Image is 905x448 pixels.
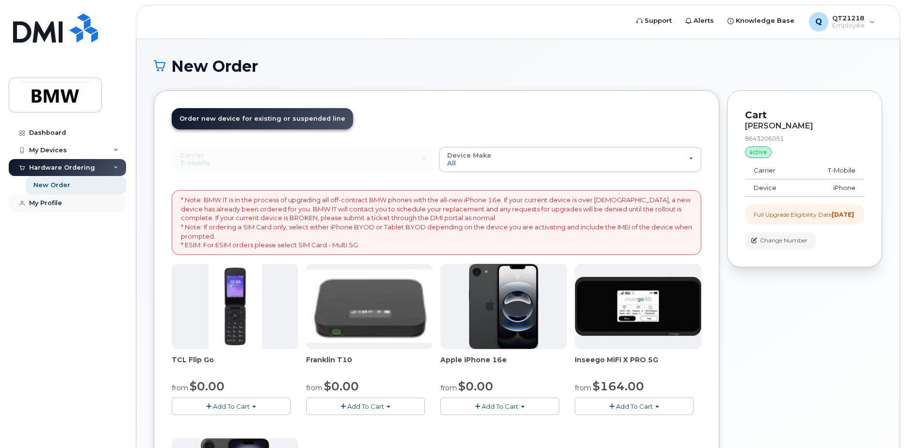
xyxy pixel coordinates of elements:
[172,398,291,415] button: Add To Cart
[575,398,694,415] button: Add To Cart
[801,162,864,179] td: T-Mobile
[324,379,359,393] span: $0.00
[575,355,701,374] div: Inseego MiFi X PRO 5G
[469,264,539,349] img: iphone16e.png
[306,270,433,343] img: t10.jpg
[694,16,714,26] span: Alerts
[172,355,298,374] div: TCL Flip Go
[440,355,567,374] div: Apple iPhone 16e
[721,11,801,31] a: Knowledge Base
[802,12,882,32] div: QT21218
[832,211,854,218] strong: [DATE]
[209,264,262,349] img: TCL_FLIP_MODE.jpg
[745,232,816,249] button: Change Number
[801,179,864,197] td: iPhone
[575,384,591,392] small: from
[745,122,864,130] div: [PERSON_NAME]
[306,398,425,415] button: Add To Cart
[213,402,250,410] span: Add To Cart
[306,384,323,392] small: from
[575,277,701,336] img: cut_small_inseego_5G.jpg
[745,146,772,158] div: active
[447,159,456,167] span: All
[760,236,808,245] span: Change Number
[745,108,864,122] p: Cart
[347,402,384,410] span: Add To Cart
[832,22,865,30] span: Employee
[754,210,854,219] div: Full Upgrade Eligibility Date
[154,58,882,75] h1: New Order
[736,16,794,26] span: Knowledge Base
[482,402,518,410] span: Add To Cart
[181,195,692,249] p: * Note: BMW IT is in the process of upgrading all off-contract BMW phones with the all-new iPhone...
[458,379,493,393] span: $0.00
[645,16,672,26] span: Support
[815,16,822,28] span: Q
[745,162,801,179] td: Carrier
[306,355,433,374] div: Franklin T10
[190,379,225,393] span: $0.00
[172,384,188,392] small: from
[593,379,644,393] span: $164.00
[439,147,701,172] button: Device Make All
[832,14,865,22] span: QT21218
[863,406,898,441] iframe: Messenger Launcher
[179,115,345,122] span: Order new device for existing or suspended line
[745,179,801,197] td: Device
[630,11,679,31] a: Support
[616,402,653,410] span: Add To Cart
[679,11,721,31] a: Alerts
[447,151,491,159] span: Device Make
[440,384,457,392] small: from
[440,398,559,415] button: Add To Cart
[745,134,864,143] div: 8643206051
